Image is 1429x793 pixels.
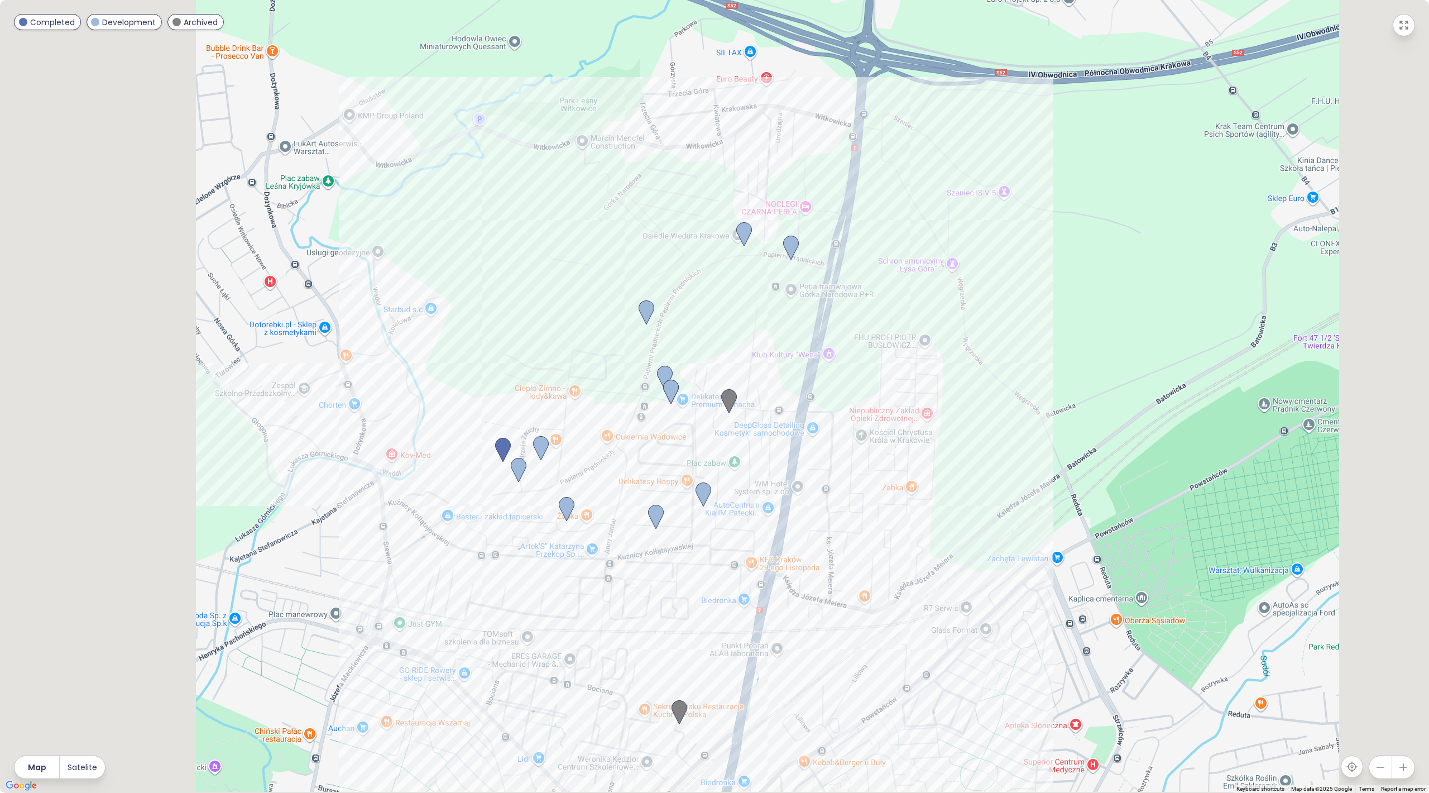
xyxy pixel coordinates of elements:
a: Report a map error [1381,786,1426,792]
a: Open this area in Google Maps (opens a new window) [3,778,40,793]
span: Satelite [68,761,97,773]
span: Map [28,761,46,773]
a: Terms (opens in new tab) [1359,786,1374,792]
button: Keyboard shortcuts [1236,785,1284,793]
span: Archived [184,16,218,28]
img: Google [3,778,40,793]
span: Development [102,16,156,28]
span: Map data ©2025 Google [1291,786,1352,792]
button: Satelite [60,756,105,778]
button: Map [15,756,59,778]
span: Completed [30,16,75,28]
